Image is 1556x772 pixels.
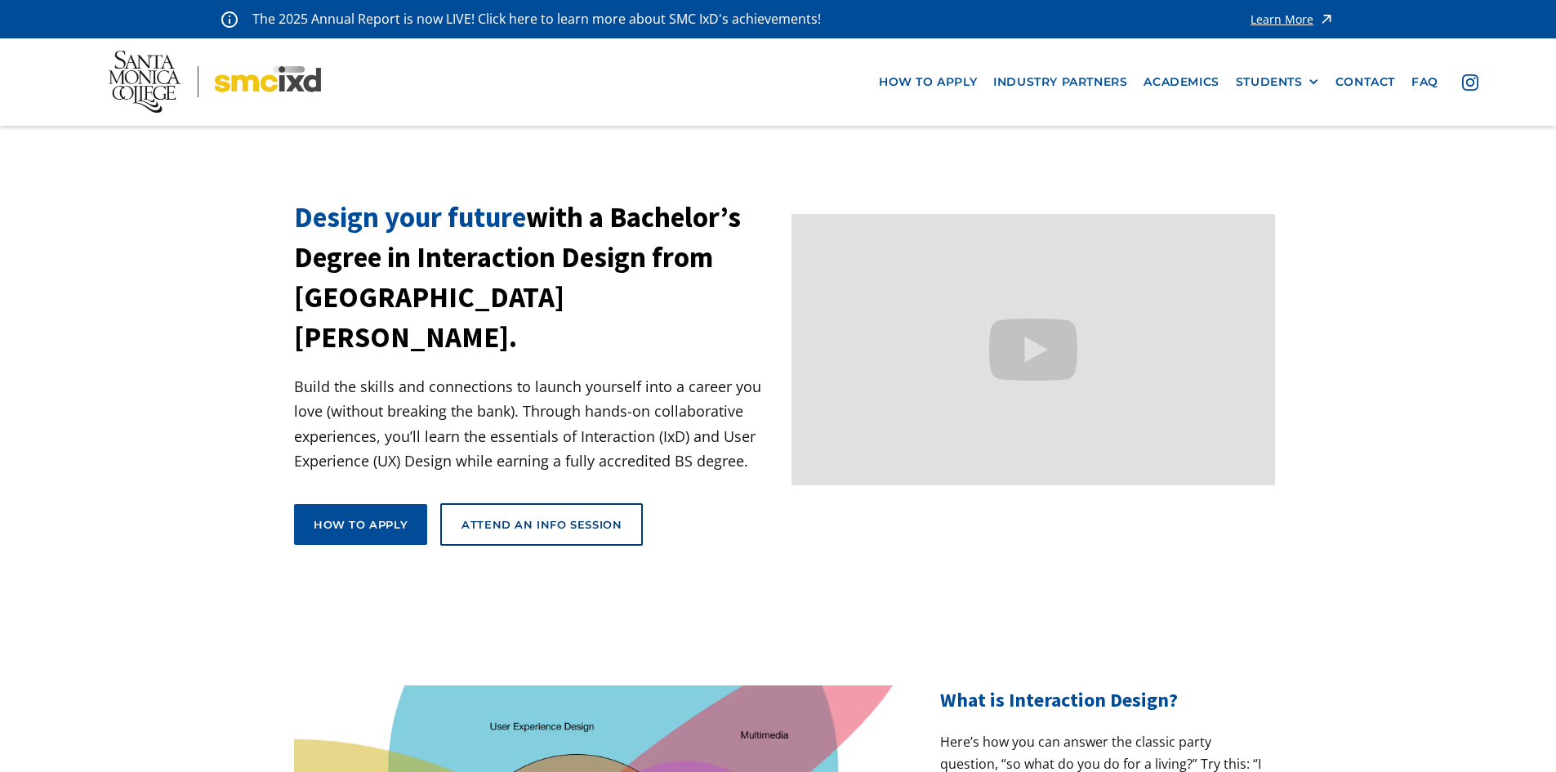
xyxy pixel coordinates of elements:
img: icon - arrow - alert [1318,8,1335,30]
a: industry partners [985,67,1135,97]
div: STUDENTS [1236,75,1319,89]
div: How to apply [314,517,408,532]
div: Attend an Info Session [461,517,622,532]
a: Learn More [1251,8,1335,30]
h2: What is Interaction Design? [940,685,1262,715]
h1: with a Bachelor’s Degree in Interaction Design from [GEOGRAPHIC_DATA][PERSON_NAME]. [294,198,778,358]
div: Learn More [1251,14,1313,25]
a: How to apply [294,504,427,545]
a: faq [1403,67,1447,97]
iframe: Design your future with a Bachelor's Degree in Interaction Design from Santa Monica College [791,214,1276,486]
div: STUDENTS [1236,75,1303,89]
img: icon - information - alert [221,11,238,28]
p: The 2025 Annual Report is now LIVE! Click here to learn more about SMC IxD's achievements! [252,8,823,30]
a: Academics [1135,67,1227,97]
a: how to apply [871,67,985,97]
p: Build the skills and connections to launch yourself into a career you love (without breaking the ... [294,374,778,474]
a: Attend an Info Session [440,503,643,546]
img: Santa Monica College - SMC IxD logo [109,51,321,113]
img: icon - instagram [1462,74,1478,91]
a: contact [1327,67,1403,97]
span: Design your future [294,199,526,235]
